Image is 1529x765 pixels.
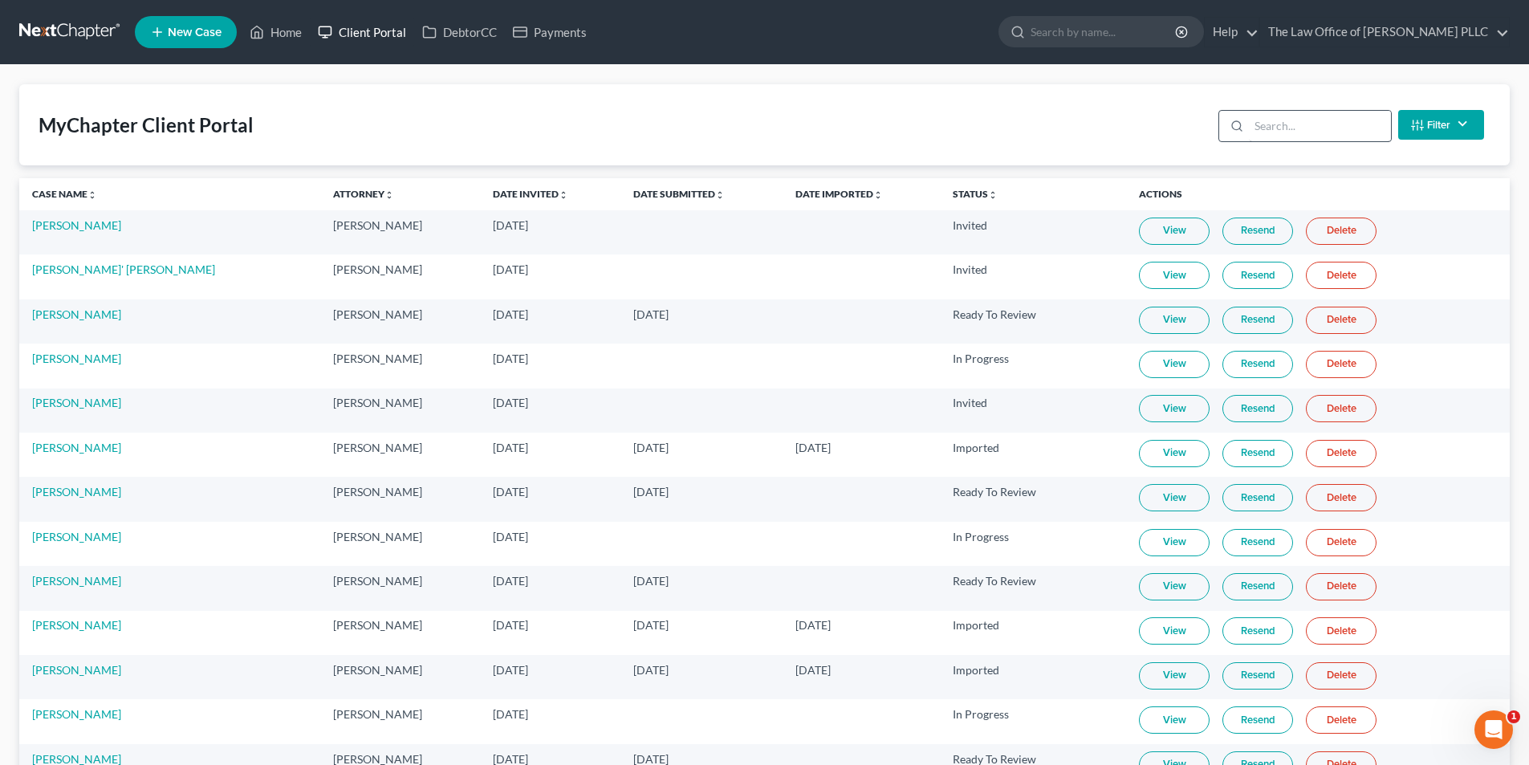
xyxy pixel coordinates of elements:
span: [DATE] [493,485,528,498]
td: In Progress [940,699,1126,743]
td: Invited [940,210,1126,254]
a: Home [242,18,310,47]
a: Client Portal [310,18,414,47]
input: Search... [1249,111,1391,141]
td: [PERSON_NAME] [320,522,480,566]
a: Resend [1222,573,1293,600]
a: Resend [1222,529,1293,556]
a: Help [1205,18,1259,47]
a: [PERSON_NAME] [32,618,121,632]
span: [DATE] [633,485,669,498]
input: Search by name... [1031,17,1177,47]
a: Resend [1222,218,1293,245]
a: Delete [1306,484,1377,511]
span: [DATE] [493,262,528,276]
td: [PERSON_NAME] [320,611,480,655]
a: [PERSON_NAME] [32,530,121,543]
i: unfold_more [87,190,97,200]
iframe: Intercom live chat [1474,710,1513,749]
a: [PERSON_NAME]' [PERSON_NAME] [32,262,215,276]
span: [DATE] [633,574,669,588]
a: View [1139,307,1210,334]
td: Imported [940,433,1126,477]
a: [PERSON_NAME] [32,663,121,677]
a: Delete [1306,529,1377,556]
td: Imported [940,655,1126,699]
a: Statusunfold_more [953,188,998,200]
a: Delete [1306,440,1377,467]
a: Resend [1222,307,1293,334]
td: Ready To Review [940,566,1126,610]
span: [DATE] [493,441,528,454]
a: View [1139,262,1210,289]
td: Ready To Review [940,477,1126,521]
a: [PERSON_NAME] [32,574,121,588]
td: In Progress [940,522,1126,566]
span: [DATE] [795,663,831,677]
th: Actions [1126,178,1510,210]
i: unfold_more [988,190,998,200]
a: View [1139,617,1210,645]
td: [PERSON_NAME] [320,477,480,521]
a: [PERSON_NAME] [32,352,121,365]
a: [PERSON_NAME] [32,307,121,321]
a: Delete [1306,218,1377,245]
a: Case Nameunfold_more [32,188,97,200]
span: New Case [168,26,222,39]
td: Ready To Review [940,299,1126,344]
td: [PERSON_NAME] [320,433,480,477]
a: View [1139,395,1210,422]
a: Attorneyunfold_more [333,188,394,200]
a: [PERSON_NAME] [32,707,121,721]
i: unfold_more [715,190,725,200]
a: Resend [1222,351,1293,378]
div: MyChapter Client Portal [39,112,254,138]
span: [DATE] [493,663,528,677]
td: [PERSON_NAME] [320,299,480,344]
a: View [1139,529,1210,556]
a: Resend [1222,484,1293,511]
i: unfold_more [559,190,568,200]
span: [DATE] [633,618,669,632]
a: [PERSON_NAME] [32,218,121,232]
span: [DATE] [493,396,528,409]
button: Filter [1398,110,1484,140]
i: unfold_more [873,190,883,200]
span: [DATE] [795,441,831,454]
span: [DATE] [493,352,528,365]
a: Resend [1222,617,1293,645]
a: Delete [1306,662,1377,690]
td: [PERSON_NAME] [320,655,480,699]
a: [PERSON_NAME] [32,441,121,454]
a: Delete [1306,351,1377,378]
a: Delete [1306,307,1377,334]
a: [PERSON_NAME] [32,396,121,409]
a: Payments [505,18,595,47]
span: [DATE] [493,218,528,232]
td: [PERSON_NAME] [320,210,480,254]
a: View [1139,573,1210,600]
span: [DATE] [493,618,528,632]
span: [DATE] [795,618,831,632]
a: Resend [1222,662,1293,690]
span: [DATE] [633,663,669,677]
span: [DATE] [633,441,669,454]
td: [PERSON_NAME] [320,254,480,299]
a: View [1139,218,1210,245]
td: Invited [940,254,1126,299]
a: Date Submittedunfold_more [633,188,725,200]
a: Date Invitedunfold_more [493,188,568,200]
a: [PERSON_NAME] [32,485,121,498]
a: Delete [1306,395,1377,422]
td: Invited [940,389,1126,433]
a: Date Importedunfold_more [795,188,883,200]
a: View [1139,440,1210,467]
span: [DATE] [493,574,528,588]
td: Imported [940,611,1126,655]
a: Resend [1222,440,1293,467]
span: [DATE] [493,707,528,721]
span: [DATE] [493,307,528,321]
a: View [1139,484,1210,511]
td: In Progress [940,344,1126,388]
i: unfold_more [384,190,394,200]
